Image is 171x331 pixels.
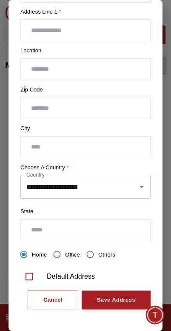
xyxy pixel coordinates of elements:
[146,306,165,325] div: Chat Widget
[82,291,151,310] button: Save Address
[20,124,151,133] label: City
[97,295,135,305] div: Save Address
[32,251,47,258] span: Home
[20,46,151,55] label: Location
[98,251,115,258] span: Others
[28,291,78,310] button: Cancel
[20,86,151,94] label: Zip Code
[20,163,151,172] label: Choose a country
[136,181,148,193] button: Open
[26,171,45,178] label: Country
[20,207,151,216] label: State
[43,295,63,305] div: Cancel
[47,271,95,282] div: Default Address
[65,251,80,258] span: Office
[20,8,151,16] label: Address Line 1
